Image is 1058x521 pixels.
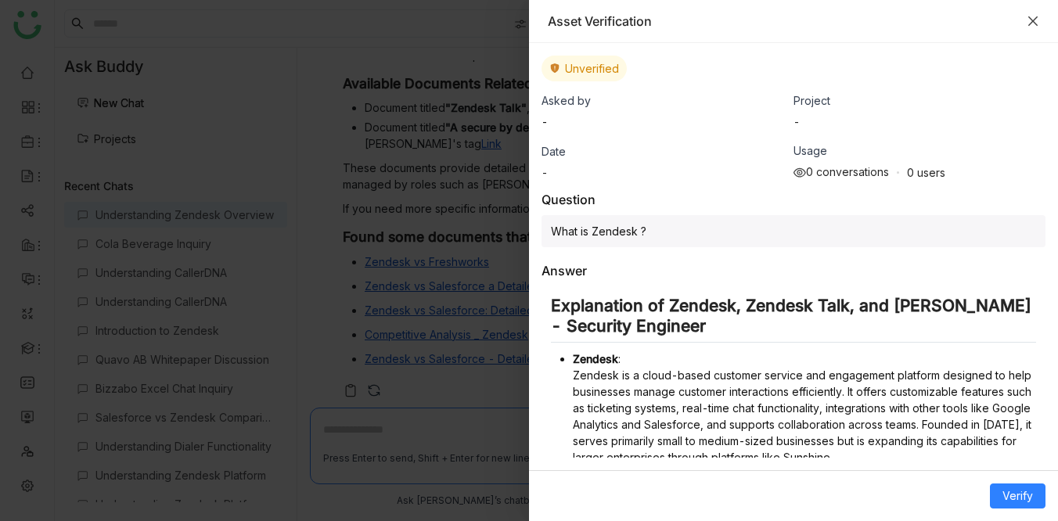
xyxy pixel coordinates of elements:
button: Close [1027,15,1039,27]
span: Asked by [542,94,591,107]
div: Question [542,192,596,207]
img: views.svg [793,167,806,179]
div: Asset Verification [548,13,1019,30]
h2: Explanation of Zendesk, Zendesk Talk, and [PERSON_NAME] - Security Engineer [551,296,1036,343]
span: - [542,166,548,179]
span: Verify [1002,487,1033,505]
div: Answer [542,263,587,278]
span: Usage [793,144,827,157]
span: Date [542,145,566,158]
button: Verify [990,483,1045,508]
div: 0 conversations [793,165,889,179]
span: Unverified [565,62,619,75]
div: 0 users [907,166,945,179]
span: Project [793,94,830,107]
strong: Zendesk [573,352,618,365]
p: : Zendesk is a cloud-based customer service and engagement platform designed to help businesses m... [573,350,1036,465]
span: - [793,115,800,128]
div: What is Zendesk ? [542,215,1045,247]
div: - [542,115,548,128]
